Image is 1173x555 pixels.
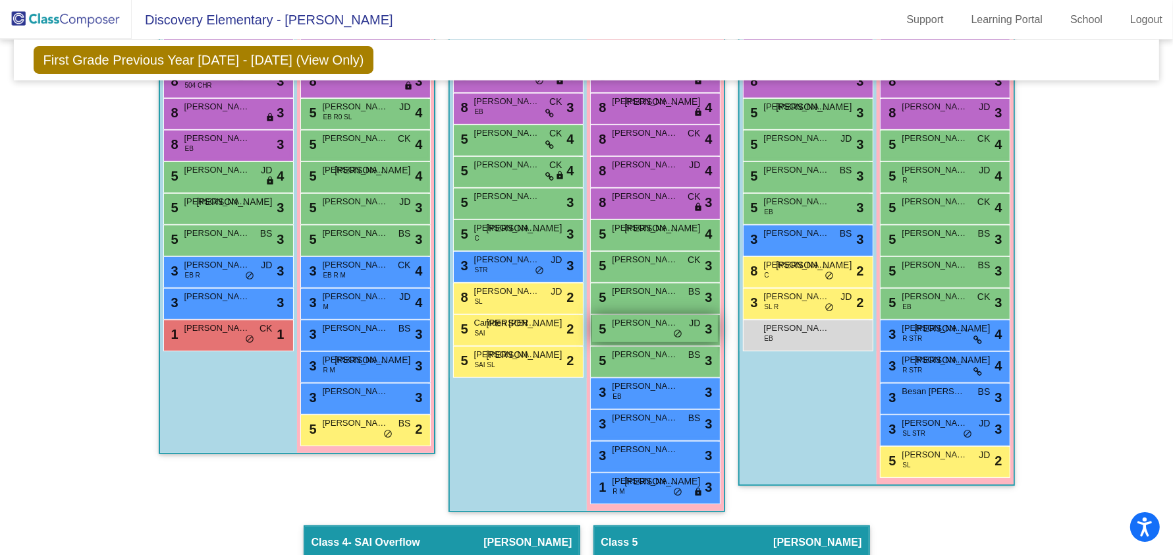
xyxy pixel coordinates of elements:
span: 3 [705,256,712,276]
span: 5 [458,353,468,368]
span: [PERSON_NAME] [486,348,562,362]
span: 5 [458,163,468,178]
span: [PERSON_NAME] [624,95,700,109]
span: 8 [886,74,896,88]
span: BS [978,385,991,399]
span: [PERSON_NAME] [335,163,410,177]
span: 3 [856,198,863,218]
span: 5 [306,137,317,152]
span: [PERSON_NAME] [323,132,389,145]
span: [PERSON_NAME] [764,132,830,145]
span: JD [840,132,852,146]
span: 3 [886,422,896,436]
span: 8 [306,74,317,88]
span: 1 [596,480,607,494]
span: 5 [596,353,607,368]
span: JD [840,290,852,304]
span: R STR [903,365,923,375]
span: 5 [458,195,468,210]
span: SL [475,297,483,307]
span: R STR [903,334,923,343]
span: 8 [886,105,896,120]
span: do_not_disturb_alt [825,303,834,313]
span: [PERSON_NAME] [613,475,678,488]
span: [PERSON_NAME] [624,221,700,235]
span: 8 [596,132,607,146]
span: [PERSON_NAME] [486,221,562,235]
span: [PERSON_NAME] [764,258,830,272]
span: [PERSON_NAME] [902,353,968,366]
span: CK [398,132,410,146]
span: 3 [277,103,284,123]
span: 3 [748,232,758,247]
span: 5 [886,453,896,468]
span: 2 [856,293,863,312]
span: JD [689,158,700,172]
span: 4 [566,161,574,181]
span: 5 [458,132,468,146]
span: 3 [566,192,574,212]
span: 2 [995,451,1002,471]
span: Camden [PERSON_NAME] [474,316,540,330]
span: 3 [415,356,422,376]
span: BS [688,285,701,299]
span: 8 [596,100,607,115]
span: [PERSON_NAME] [773,536,861,549]
span: JD [979,448,990,462]
span: C [765,270,769,280]
span: M [323,302,329,312]
span: [PERSON_NAME] [323,322,389,335]
span: EB R M [323,270,346,280]
span: R [903,175,908,185]
span: [PERSON_NAME] [902,322,968,335]
span: EB [475,107,483,117]
span: 3 [277,261,284,281]
span: 8 [596,195,607,210]
span: [PERSON_NAME] [474,127,540,140]
span: 5 [306,169,317,183]
span: 3 [415,388,422,407]
span: 8 [168,74,178,88]
span: [PERSON_NAME] [914,322,990,336]
span: do_not_disturb_alt [825,271,834,281]
span: CK [688,253,700,267]
span: CK [977,290,990,304]
span: 2 [856,261,863,281]
span: 4 [995,198,1002,218]
span: JD [261,258,272,272]
span: 4 [415,166,422,186]
span: 5 [748,105,758,120]
span: 8 [168,137,178,152]
span: EB [765,334,773,343]
span: [PERSON_NAME] Held [902,163,968,177]
span: [PERSON_NAME] [613,285,678,298]
span: 3 [306,359,317,373]
span: 8 [596,163,607,178]
span: 5 [886,169,896,183]
span: 2 [415,419,422,439]
span: lock [404,81,414,92]
span: 3 [306,327,317,341]
span: lock [694,76,703,86]
span: [PERSON_NAME] [764,195,830,208]
span: [PERSON_NAME] [486,316,562,330]
span: 2 [566,351,574,370]
span: do_not_disturb_alt [674,487,683,498]
span: 3 [995,261,1002,281]
span: [PERSON_NAME] [613,411,678,424]
span: [PERSON_NAME] [474,285,540,298]
span: [PERSON_NAME] [624,475,700,488]
span: JD [979,163,990,177]
span: [PERSON_NAME] [184,100,250,113]
span: C [475,233,479,243]
span: 3 [168,295,178,310]
span: JD [399,195,410,209]
span: lock [266,176,275,187]
span: Discovery Elementary - [PERSON_NAME] [132,9,393,30]
span: [PERSON_NAME] [764,290,830,303]
span: EB [903,302,912,312]
span: BS [398,227,411,241]
span: 5 [748,137,758,152]
span: JD [979,417,990,430]
span: CK [688,190,700,204]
